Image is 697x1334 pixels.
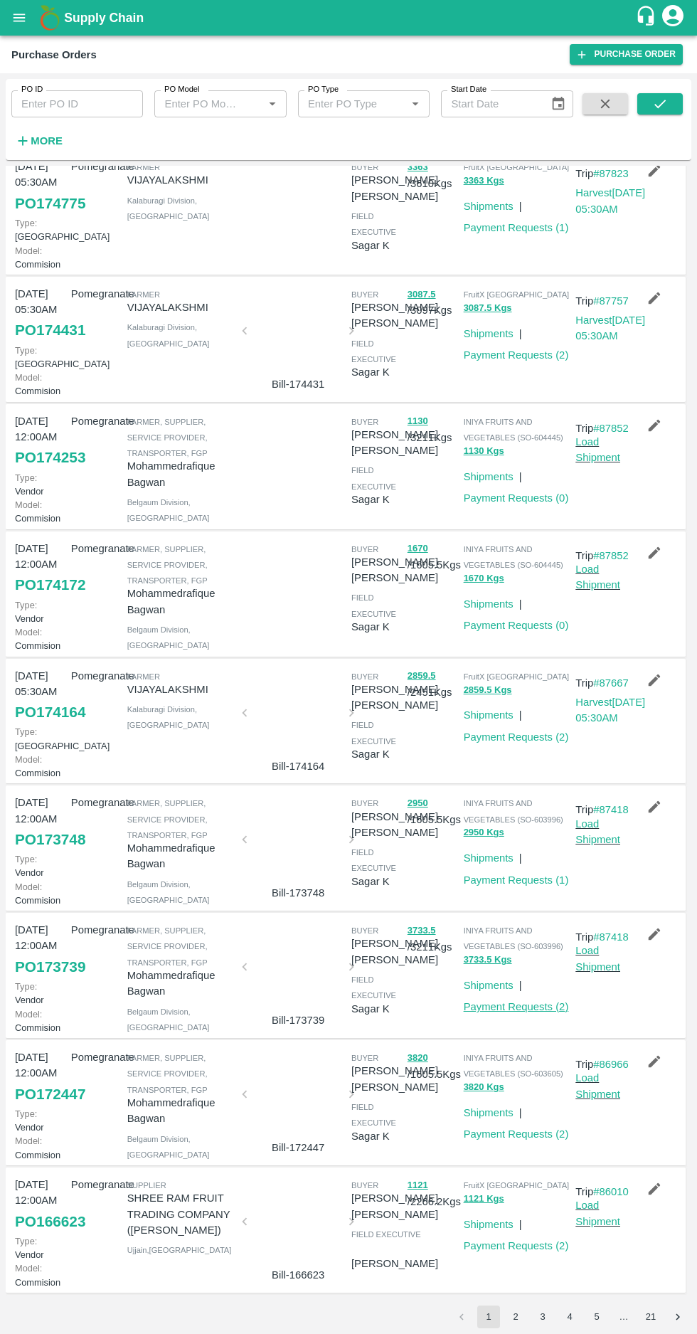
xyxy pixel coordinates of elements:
[15,980,65,1007] p: Vendor
[351,721,396,745] span: field executive
[15,499,42,510] span: Model:
[464,1128,569,1140] a: Payment Requests (2)
[464,1181,570,1190] span: FruitX [GEOGRAPHIC_DATA]
[127,1246,232,1254] span: Ujjain , [GEOGRAPHIC_DATA]
[593,1186,629,1197] a: #86010
[408,1177,428,1194] button: 1121
[127,1135,210,1159] span: Belgaum Division , [GEOGRAPHIC_DATA]
[15,1049,65,1081] p: [DATE] 12:00AM
[15,1108,37,1119] span: Type:
[71,922,122,938] p: Pomegranate
[71,1177,122,1192] p: Pomegranate
[127,300,234,315] p: VIJAYALAKSHMI
[464,545,563,569] span: INIYA FRUITS AND VEGETABLES (SO-604445)
[408,287,436,303] button: 3087.5
[351,163,378,171] span: buyer
[250,376,346,392] p: Bill-174431
[593,931,629,943] a: #87418
[351,1103,396,1127] span: field executive
[464,1240,569,1251] a: Payment Requests (2)
[575,436,620,463] a: Load Shipment
[575,420,629,436] p: Trip
[593,804,629,815] a: #87418
[464,173,504,189] button: 3363 Kgs
[15,471,65,498] p: Vendor
[71,1049,122,1065] p: Pomegranate
[11,46,97,64] div: Purchase Orders
[15,541,65,573] p: [DATE] 12:00AM
[250,885,346,901] p: Bill-173748
[351,1230,421,1239] span: field executive
[31,135,63,147] strong: More
[15,1134,65,1161] p: Commision
[593,1059,629,1070] a: #86966
[15,345,37,356] span: Type:
[250,1267,346,1283] p: Bill-166623
[351,746,402,762] p: Sagar K
[351,1063,438,1095] p: [PERSON_NAME] [PERSON_NAME]
[464,328,514,339] a: Shipments
[15,445,85,470] a: PO174253
[351,593,396,618] span: field executive
[558,1306,581,1328] button: Go to page 4
[15,981,37,992] span: Type:
[464,1219,514,1230] a: Shipments
[64,11,144,25] b: Supply Chain
[464,201,514,212] a: Shipments
[36,4,64,32] img: logo
[127,458,234,490] p: Mohammedrafique Bagwan
[464,980,514,991] a: Shipments
[575,1184,629,1200] p: Trip
[504,1306,527,1328] button: Go to page 2
[15,922,65,954] p: [DATE] 12:00AM
[441,90,538,117] input: Start Date
[351,339,396,364] span: field executive
[464,952,512,968] button: 3733.5 Kgs
[11,129,66,153] button: More
[593,423,629,434] a: #87852
[464,290,570,299] span: FruitX [GEOGRAPHIC_DATA]
[408,159,458,191] p: / 3610 Kgs
[71,159,122,174] p: Pomegranate
[164,84,200,95] label: PO Model
[71,286,122,302] p: Pomegranate
[127,705,210,729] span: Kalaburagi Division , [GEOGRAPHIC_DATA]
[351,212,396,236] span: field executive
[570,44,683,65] a: Purchase Order
[159,95,240,113] input: Enter PO Model
[15,598,65,625] p: Vendor
[15,1177,65,1209] p: [DATE] 12:00AM
[351,290,378,299] span: buyer
[464,1054,563,1078] span: INIYA FRUITS AND VEGETABLES (SO-603605)
[575,697,645,724] a: Harvest[DATE] 05:30AM
[351,672,378,681] span: buyer
[15,627,42,637] span: Model:
[15,625,65,652] p: Commision
[612,1311,635,1324] div: …
[127,418,208,458] span: Farmer, Supplier, Service Provider, Transporter, FGP
[639,1306,662,1328] button: Go to page 21
[127,498,210,522] span: Belgaum Division , [GEOGRAPHIC_DATA]
[15,754,42,765] span: Model:
[127,1054,208,1094] span: Farmer, Supplier, Service Provider, Transporter, FGP
[351,619,402,635] p: Sagar K
[464,443,504,460] button: 1130 Kgs
[575,187,645,214] a: Harvest[DATE] 05:30AM
[351,364,402,380] p: Sagar K
[351,492,402,507] p: Sagar K
[408,795,428,812] button: 2950
[15,827,85,852] a: PO173748
[302,95,383,113] input: Enter PO Type
[464,1191,504,1207] button: 1121 Kgs
[21,84,43,95] label: PO ID
[575,1200,620,1227] a: Load Shipment
[464,471,514,482] a: Shipments
[127,1181,166,1190] span: Supplier
[408,795,458,827] p: / 1605.5 Kgs
[15,498,65,525] p: Commision
[71,413,122,429] p: Pomegranate
[408,286,458,319] p: / 3097 Kgs
[263,95,282,113] button: Open
[464,163,570,171] span: FruitX [GEOGRAPHIC_DATA]
[451,84,486,95] label: Start Date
